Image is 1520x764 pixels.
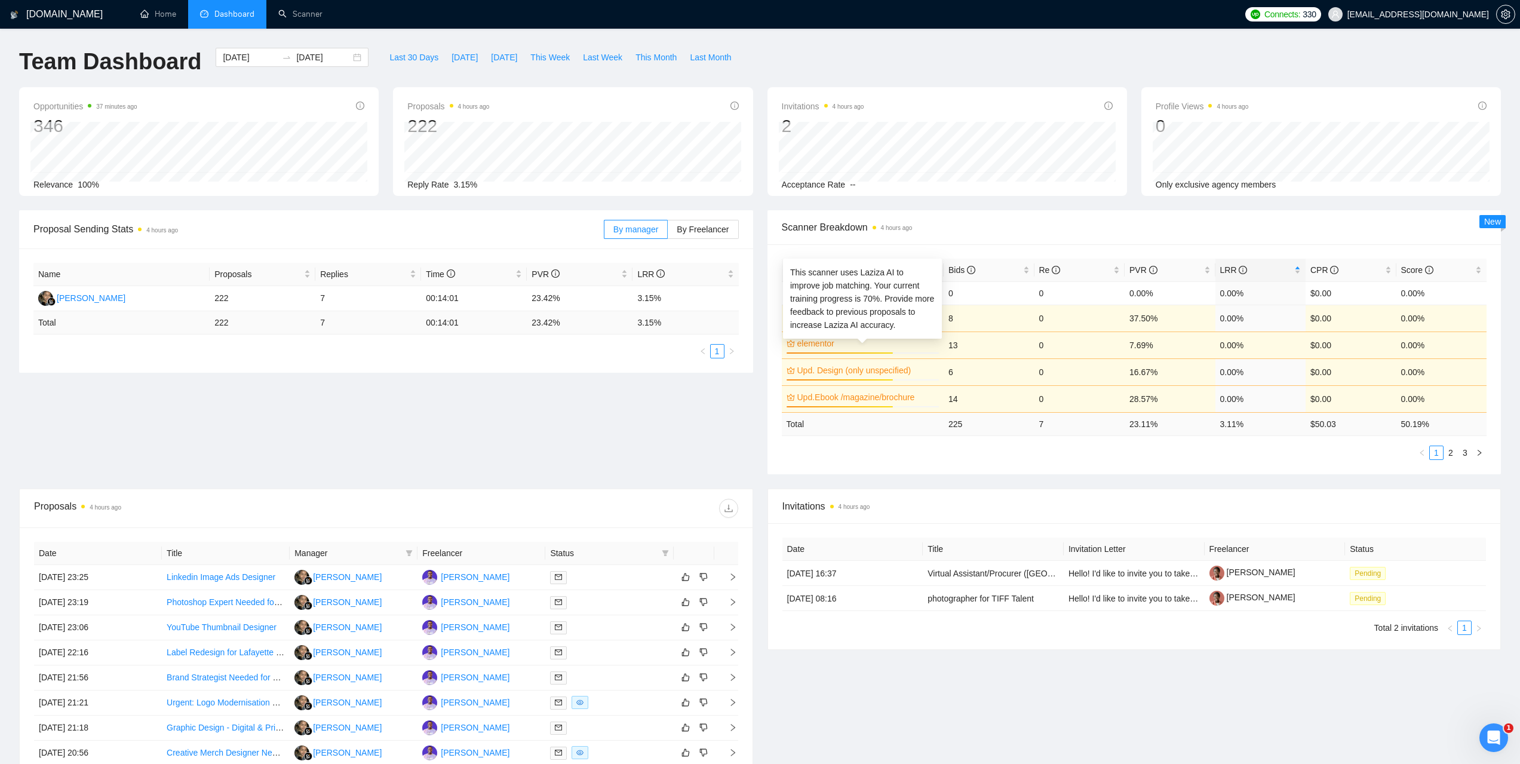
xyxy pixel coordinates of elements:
[1350,568,1390,578] a: Pending
[782,115,864,137] div: 2
[724,344,739,358] li: Next Page
[1039,265,1061,275] span: Re
[632,311,738,335] td: 3.15 %
[1415,446,1429,460] li: Previous Page
[1458,446,1472,460] li: 3
[294,672,382,682] a: PN[PERSON_NAME]
[441,570,509,584] div: [PERSON_NAME]
[1396,281,1487,305] td: 0.00%
[294,620,309,635] img: PN
[1310,265,1338,275] span: CPR
[782,180,846,189] span: Acceptance Rate
[441,696,509,709] div: [PERSON_NAME]
[313,721,382,734] div: [PERSON_NAME]
[656,269,665,278] span: info-circle
[1217,103,1248,110] time: 4 hours ago
[421,286,527,311] td: 00:14:01
[1396,412,1487,435] td: 50.19 %
[555,573,562,581] span: mail
[1504,723,1513,733] span: 1
[944,385,1034,412] td: 14
[699,673,708,682] span: dislike
[167,622,277,632] a: YouTube Thumbnail Designer
[422,722,509,732] a: M[PERSON_NAME]
[1396,358,1487,385] td: 0.00%
[441,746,509,759] div: [PERSON_NAME]
[1345,538,1486,561] th: Status
[38,293,125,302] a: PN[PERSON_NAME]
[555,749,562,756] span: mail
[782,538,923,561] th: Date
[294,720,309,735] img: PN
[167,698,343,707] a: Urgent: Logo Modernisation + Brand Guidelines
[696,344,710,358] button: left
[1034,412,1125,435] td: 7
[555,649,562,656] span: mail
[34,542,162,565] th: Date
[555,699,562,706] span: mail
[389,51,438,64] span: Last 30 Days
[294,570,309,585] img: PN
[33,263,210,286] th: Name
[447,269,455,278] span: info-circle
[407,115,489,137] div: 222
[422,647,509,656] a: M[PERSON_NAME]
[555,599,562,606] span: mail
[944,358,1034,385] td: 6
[223,51,277,64] input: Start date
[422,570,437,585] img: M
[1425,266,1433,274] span: info-circle
[421,311,527,335] td: 00:14:01
[304,677,312,685] img: gigradar-bm.png
[1209,566,1224,581] img: c1uLO8pZ2SAQkLC_24Mgf1CnAS5RaBR1FeqOPuy3OXZsakoJ24lp8cHwUrOWBBTt69
[422,747,509,757] a: M[PERSON_NAME]
[47,297,56,306] img: gigradar-bm.png
[441,671,509,684] div: [PERSON_NAME]
[699,572,708,582] span: dislike
[1064,538,1205,561] th: Invitation Letter
[383,48,445,67] button: Last 30 Days
[33,222,604,237] span: Proposal Sending Stats
[678,570,693,584] button: like
[1215,412,1306,435] td: 3.11 %
[10,5,19,24] img: logo
[1306,281,1396,305] td: $0.00
[948,265,975,275] span: Bids
[33,180,73,189] span: Relevance
[710,344,724,358] li: 1
[313,671,382,684] div: [PERSON_NAME]
[711,345,724,358] a: 1
[681,673,690,682] span: like
[1447,625,1454,632] span: left
[797,364,937,377] a: Upd. Design (only unspecified)
[719,499,738,518] button: download
[681,597,690,607] span: like
[315,286,421,311] td: 7
[294,647,382,656] a: PN[PERSON_NAME]
[1350,592,1386,605] span: Pending
[167,748,401,757] a: Creative Merch Designer Needed for Unique Branded Products
[484,48,524,67] button: [DATE]
[304,602,312,610] img: gigradar-bm.png
[787,339,795,348] span: crown
[696,720,711,735] button: dislike
[294,697,382,707] a: PN[PERSON_NAME]
[696,570,711,584] button: dislike
[422,720,437,735] img: M
[1215,358,1306,385] td: 0.00%
[294,722,382,732] a: PN[PERSON_NAME]
[304,652,312,660] img: gigradar-bm.png
[850,180,855,189] span: --
[422,695,437,710] img: M
[527,286,632,311] td: 23.42%
[315,263,421,286] th: Replies
[1350,567,1386,580] span: Pending
[696,645,711,659] button: dislike
[294,695,309,710] img: PN
[1430,446,1443,459] a: 1
[34,499,386,518] div: Proposals
[1156,99,1249,113] span: Profile Views
[797,337,937,350] a: elementor
[583,51,622,64] span: Last Week
[1401,265,1433,275] span: Score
